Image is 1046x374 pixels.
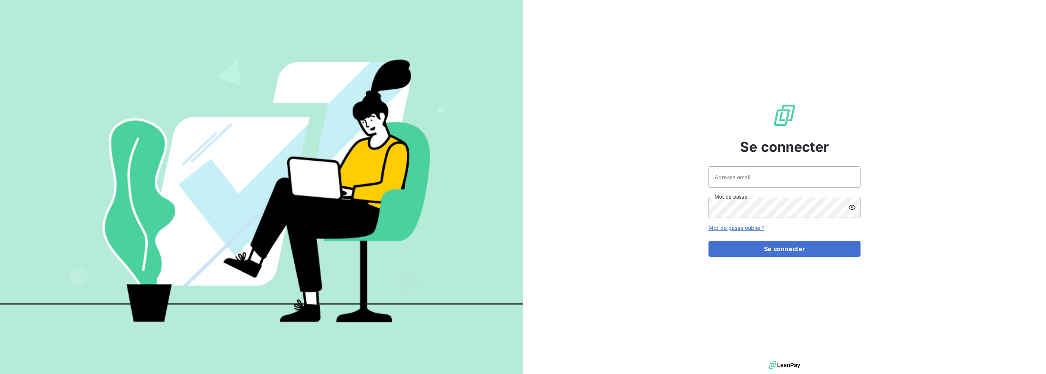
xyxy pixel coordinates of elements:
input: placeholder [708,166,861,188]
img: logo [769,360,800,371]
img: Logo LeanPay [772,103,797,127]
button: Se connecter [708,241,861,257]
a: Mot de passe oublié ? [708,224,764,231]
span: Se connecter [740,137,829,157]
